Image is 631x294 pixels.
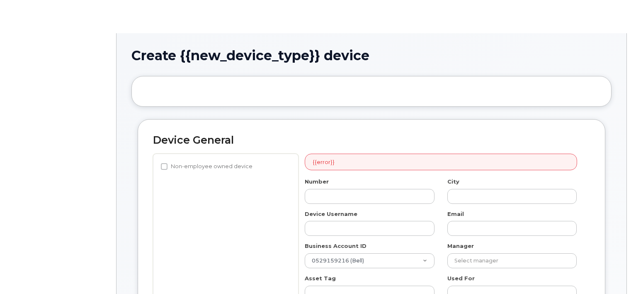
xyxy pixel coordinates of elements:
label: Email [447,210,464,218]
label: Asset Tag [305,274,336,282]
label: Device Username [305,210,357,218]
input: Non-employee owned device [161,163,167,170]
div: {{error}} [305,154,577,171]
h2: Device General [153,135,590,146]
label: Used For [447,274,475,282]
label: Non-employee owned device [161,162,252,171]
label: Manager [447,242,474,250]
h1: Create {{new_device_type}} device [131,48,612,63]
input: Select manager [447,253,577,268]
label: Number [305,178,329,186]
label: City [447,178,459,186]
label: Business Account ID [305,242,366,250]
